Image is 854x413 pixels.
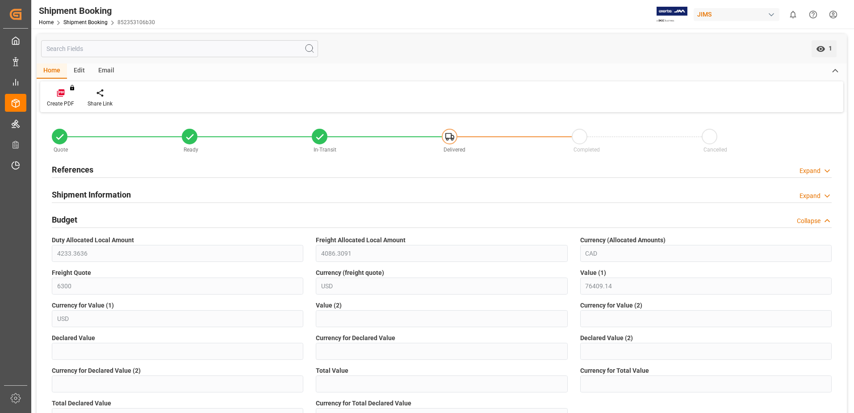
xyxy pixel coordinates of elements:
[694,6,783,23] button: JIMS
[316,268,384,278] span: Currency (freight quote)
[316,366,348,375] span: Total Value
[694,8,779,21] div: JIMS
[803,4,823,25] button: Help Center
[580,333,633,343] span: Declared Value (2)
[316,333,395,343] span: Currency for Declared Value
[800,191,821,201] div: Expand
[580,301,642,310] span: Currency for Value (2)
[41,40,318,57] input: Search Fields
[52,366,141,375] span: Currency for Declared Value (2)
[52,333,95,343] span: Declared Value
[783,4,803,25] button: show 0 new notifications
[703,147,727,153] span: Cancelled
[37,63,67,79] div: Home
[92,63,121,79] div: Email
[52,189,131,201] h2: Shipment Information
[52,399,111,408] span: Total Declared Value
[39,19,54,25] a: Home
[316,301,342,310] span: Value (2)
[52,268,91,278] span: Freight Quote
[812,40,837,57] button: open menu
[580,366,649,375] span: Currency for Total Value
[54,147,68,153] span: Quote
[88,100,113,108] div: Share Link
[184,147,198,153] span: Ready
[825,45,832,52] span: 1
[580,236,666,245] span: Currency (Allocated Amounts)
[444,147,465,153] span: Delivered
[52,236,134,245] span: Duty Allocated Local Amount
[797,216,821,226] div: Collapse
[657,7,687,22] img: Exertis%20JAM%20-%20Email%20Logo.jpg_1722504956.jpg
[314,147,336,153] span: In-Transit
[52,214,77,226] h2: Budget
[800,166,821,176] div: Expand
[574,147,600,153] span: Completed
[52,301,114,310] span: Currency for Value (1)
[39,4,155,17] div: Shipment Booking
[63,19,108,25] a: Shipment Booking
[316,236,406,245] span: Freight Allocated Local Amount
[580,268,606,278] span: Value (1)
[52,164,93,176] h2: References
[67,63,92,79] div: Edit
[316,399,411,408] span: Currency for Total Declared Value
